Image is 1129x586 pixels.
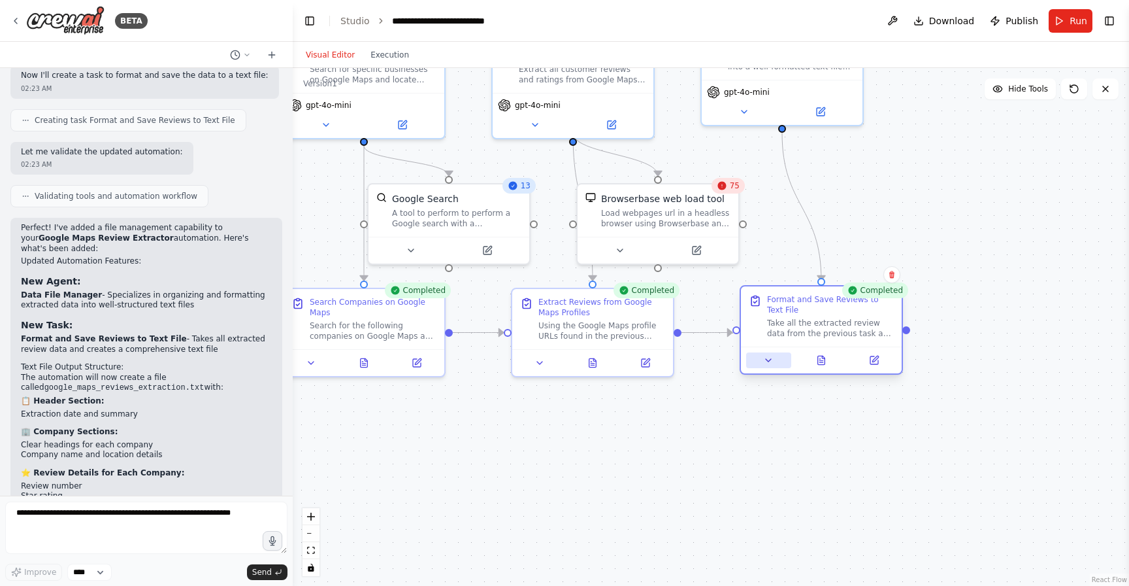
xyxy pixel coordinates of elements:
strong: 📋 Header Section: [21,396,105,405]
g: Edge from 2e11ddf2-bf17-4938-ad65-da50d8ae4f5e to 870e1510-35b5-40eb-808f-a03580c9fd54 [357,146,455,176]
div: Load webpages url in a headless browser using Browserbase and return the contents [601,208,730,229]
h2: Text File Output Structure: [21,362,272,373]
button: Hide left sidebar [301,12,319,30]
button: Start a new chat [261,47,282,63]
div: CompletedSearch Companies on Google MapsSearch for the following companies on Google Maps and fin... [282,288,446,377]
button: Download [908,9,980,33]
span: Hide Tools [1008,84,1048,94]
code: google_maps_reviews_extraction.txt [44,383,205,392]
button: Hide Tools [985,78,1056,99]
div: 02:23 AM [21,160,183,169]
button: View output [336,355,392,371]
button: Open in side panel [365,117,439,133]
li: - Specializes in organizing and formatting extracted data into well-structured text files [21,290,272,311]
div: 02:23 AM [21,84,269,94]
g: Edge from 2e11ddf2-bf17-4938-ad65-da50d8ae4f5e to bec0ee3e-8c9b-40b7-80cc-2b92f16aa0fe [357,146,370,281]
span: Publish [1006,14,1038,27]
nav: breadcrumb [340,14,523,27]
span: Send [252,567,272,577]
div: Using the Google Maps profile URLs found in the previous task, visit each business profile and ex... [538,320,665,341]
li: - Takes all extracted review data and creates a comprehensive text file [21,334,272,354]
span: Run [1070,14,1087,27]
button: Execution [363,47,417,63]
g: Edge from 5701b44b-d854-4edc-9af6-1fe156c721a2 to eabbe624-89fd-4feb-bbe3-e9f3ddf44402 [681,326,732,339]
button: Run [1049,9,1092,33]
button: zoom in [303,508,319,525]
button: Open in side panel [574,117,648,133]
div: Search Companies on Google Maps [310,297,436,318]
li: Review number [21,481,272,492]
button: toggle interactivity [303,559,319,576]
button: Delete node [883,266,900,283]
g: Edge from 05e0557d-edaa-4ff7-9520-a8e9fc421b70 to 5701b44b-d854-4edc-9af6-1fe156c721a2 [566,133,599,281]
span: Download [929,14,975,27]
div: Take all the extracted review data from the previous task and organize it into a well-structured ... [767,318,894,339]
span: Creating task Format and Save Reviews to Text File [35,115,235,126]
strong: Format and Save Reviews to Text File [21,334,187,343]
span: gpt-4o-mini [306,100,352,111]
button: Open in side panel [394,355,439,371]
span: 13 [521,181,531,191]
button: fit view [303,542,319,559]
span: gpt-4o-mini [515,100,561,111]
div: Completed [385,283,451,298]
button: Open in side panel [783,104,857,120]
button: View output [794,353,849,368]
button: Open in side panel [450,243,524,258]
p: Perfect! I've added a file management capability to your automation. Here's what's been added: [21,223,272,254]
button: Send [247,564,287,580]
div: Completed [614,283,679,298]
div: CompletedFormat and Save Reviews to Text FileTake all the extracted review data from the previous... [740,288,903,377]
h2: Updated Automation Features: [21,256,272,267]
g: Edge from bec0ee3e-8c9b-40b7-80cc-2b92f16aa0fe to 5701b44b-d854-4edc-9af6-1fe156c721a2 [453,326,504,339]
p: The automation will now create a file called with: [21,373,272,394]
span: Improve [24,567,56,577]
h3: New Task: [21,319,272,332]
button: Publish [985,9,1043,33]
button: Open in side panel [659,243,733,258]
g: Edge from 05e0557d-edaa-4ff7-9520-a8e9fc421b70 to 83c8f2dc-8506-4afd-9466-1c133553ef4c [566,133,664,176]
div: Search for the following companies on Google Maps and find their official business profile URLs: ... [310,320,436,341]
span: Validating tools and automation workflow [35,191,197,201]
div: BETA [115,13,148,29]
button: Click to speak your automation idea [263,531,282,551]
div: Extract all customer reviews and ratings from Google Maps business profiles using advanced web sc... [519,64,646,85]
p: Let me validate the updated automation: [21,147,183,158]
a: Studio [340,16,370,26]
button: Show right sidebar [1100,12,1119,30]
div: Google Search [392,192,459,205]
span: 75 [730,181,740,191]
div: Search for specific businesses on Google Maps and locate their official profile pages by construc... [282,26,446,139]
button: Visual Editor [298,47,363,63]
div: Format and Save Reviews to Text File [767,294,894,315]
g: Edge from b3a70567-6621-40ca-97ce-414b00a9faee to eabbe624-89fd-4feb-bbe3-e9f3ddf44402 [776,133,828,281]
li: Extraction date and summary [21,409,272,420]
div: Completed [842,283,908,298]
strong: Data File Manager [21,290,102,300]
div: Extract Reviews from Google Maps Profiles [538,297,665,318]
li: Clear headings for each company [21,440,272,451]
div: React Flow controls [303,508,319,576]
button: Open in side panel [623,355,668,371]
button: Improve [5,564,62,581]
strong: Google Maps Review Extractor [39,233,174,243]
img: SerpApiGoogleSearchTool [376,192,387,203]
div: 75BrowserbaseLoadToolBrowserbase web load toolLoad webpages url in a headless browser using Brows... [576,183,740,265]
li: Star rating [21,491,272,502]
button: View output [565,355,621,371]
h3: New Agent: [21,275,272,288]
img: BrowserbaseLoadTool [585,192,596,203]
div: CompletedExtract Reviews from Google Maps ProfilesUsing the Google Maps profile URLs found in the... [511,288,674,377]
div: Version 1 [303,78,337,89]
span: gpt-4o-mini [724,87,770,97]
img: Logo [26,6,105,35]
div: A tool to perform to perform a Google search with a search_query. [392,208,521,229]
div: Extract all customer reviews and ratings from Google Maps business profiles using advanced web sc... [491,26,655,139]
strong: ⭐ Review Details for Each Company: [21,468,184,477]
a: React Flow attribution [1092,576,1127,583]
div: 13SerpApiGoogleSearchToolGoogle SearchA tool to perform to perform a Google search with a search_... [367,183,531,265]
button: zoom out [303,525,319,542]
button: Open in side panel [851,353,896,368]
p: Now I'll create a task to format and save the data to a text file: [21,71,269,81]
strong: 🏢 Company Sections: [21,427,118,436]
